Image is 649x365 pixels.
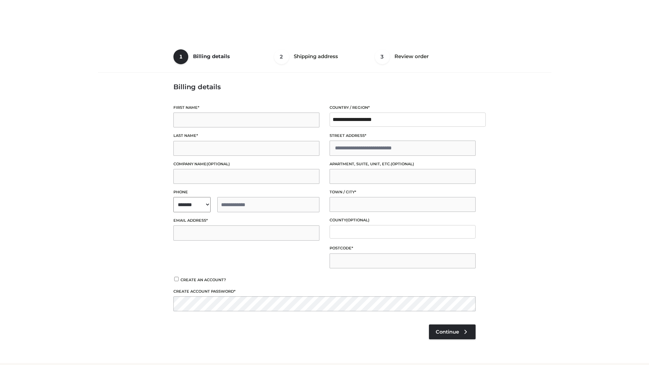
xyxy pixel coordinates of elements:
label: Town / City [330,189,476,195]
span: (optional) [391,162,414,166]
label: Email address [173,217,319,224]
span: Create an account? [181,277,226,282]
span: Review order [394,53,429,59]
label: Country / Region [330,104,476,111]
label: Company name [173,161,319,167]
h3: Billing details [173,83,476,91]
label: Last name [173,132,319,139]
span: Billing details [193,53,230,59]
span: 3 [375,49,390,64]
span: Shipping address [294,53,338,59]
input: Create an account? [173,277,179,281]
label: Apartment, suite, unit, etc. [330,161,476,167]
span: 1 [173,49,188,64]
label: Create account password [173,288,476,295]
span: Continue [436,329,459,335]
label: Postcode [330,245,476,251]
label: Street address [330,132,476,139]
span: (optional) [207,162,230,166]
label: Phone [173,189,319,195]
a: Continue [429,324,476,339]
span: 2 [274,49,289,64]
span: (optional) [346,218,369,222]
label: County [330,217,476,223]
label: First name [173,104,319,111]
